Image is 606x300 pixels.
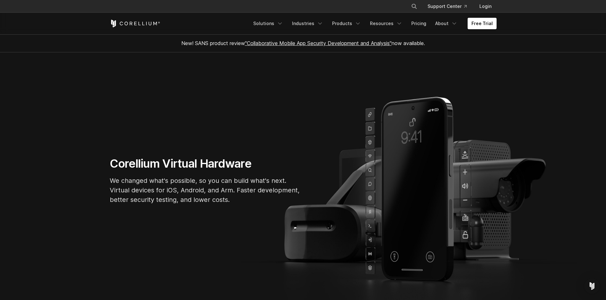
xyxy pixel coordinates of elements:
[110,157,301,171] h1: Corellium Virtual Hardware
[474,1,497,12] a: Login
[110,20,160,27] a: Corellium Home
[110,176,301,204] p: We changed what's possible, so you can build what's next. Virtual devices for iOS, Android, and A...
[431,18,461,29] a: About
[584,278,600,294] div: Open Intercom Messenger
[249,18,287,29] a: Solutions
[407,18,430,29] a: Pricing
[422,1,472,12] a: Support Center
[245,40,392,46] a: "Collaborative Mobile App Security Development and Analysis"
[408,1,420,12] button: Search
[288,18,327,29] a: Industries
[468,18,497,29] a: Free Trial
[366,18,406,29] a: Resources
[249,18,497,29] div: Navigation Menu
[328,18,365,29] a: Products
[181,40,425,46] span: New! SANS product review now available.
[403,1,497,12] div: Navigation Menu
